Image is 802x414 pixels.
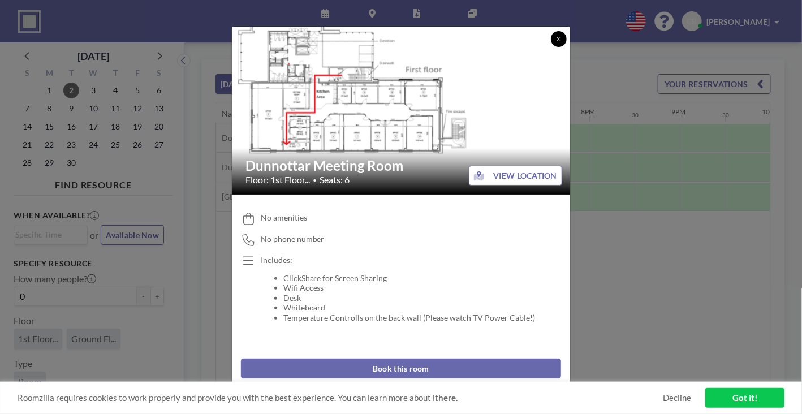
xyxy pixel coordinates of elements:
li: Whiteboard [283,303,536,313]
a: Decline [663,393,691,403]
p: Includes: [261,255,536,265]
span: Floor: 1st Floor... [245,174,310,186]
a: Got it! [705,388,784,408]
span: Seats: 6 [320,174,350,186]
img: 537.png [232,15,571,206]
button: Book this room [241,359,561,378]
span: Roomzilla requires cookies to work properly and provide you with the best experience. You can lea... [18,393,663,403]
li: Desk [283,293,536,303]
span: • [313,176,317,184]
span: No amenities [261,213,307,223]
li: Temperature Controlls on the back wall (Please watch TV Power Cable!) [283,313,536,323]
li: Wifi Access [283,283,536,293]
h2: Dunnottar Meeting Room [245,157,558,174]
a: here. [438,393,458,403]
button: VIEW LOCATION [469,166,562,186]
li: ClickShare for Screen Sharing [283,273,536,283]
span: No phone number [261,234,325,244]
